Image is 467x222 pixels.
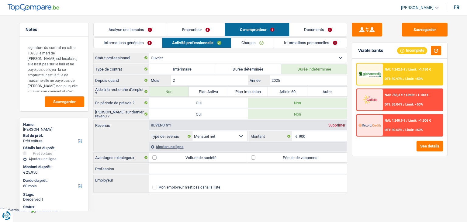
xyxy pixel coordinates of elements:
label: Mois [149,75,171,85]
span: Limit: <50% [405,102,423,106]
label: But du prêt: [23,133,84,138]
div: Revenu nº1 [149,123,173,127]
label: [PERSON_NAME] sur dernier revenu ? [94,109,149,119]
span: NAI: 1 248,9 € [385,119,405,123]
label: Employeur [94,175,149,185]
div: Détails but du prêt [23,146,85,151]
a: Analyse des besoins [94,23,167,36]
div: Name: [23,122,85,127]
div: Status: [23,205,85,210]
label: Intérimaire [149,64,215,74]
span: DTI: 58.04% [385,102,402,106]
div: fr [454,5,459,10]
label: Avantages extralégaux [94,153,149,162]
span: Limit: >1.150 € [408,68,431,71]
div: Stage: [23,192,85,197]
span: / [406,119,407,123]
span: Limit: <50% [405,77,423,81]
div: [PERSON_NAME] [23,127,85,132]
a: Informations générales [94,38,162,48]
span: Limit: >1.506 € [408,119,431,123]
label: Statut professionnel [94,53,149,63]
img: TopCompare Logo [8,4,59,11]
span: € [292,131,299,141]
div: Viable banks [358,48,383,53]
img: Cofidis [358,94,381,105]
button: Sauvegarder [45,96,84,107]
a: Documents [289,23,347,36]
label: Aide à la recherche d'emploi ? [94,87,149,96]
span: € [23,170,25,175]
label: Profession [94,164,149,174]
div: open [23,210,85,214]
span: [PERSON_NAME] [401,5,434,10]
span: Sauvegarder [53,100,76,104]
input: AAAA [270,75,347,85]
label: Non [248,98,347,108]
span: / [404,93,405,97]
div: Ajouter une ligne [149,142,347,151]
label: Montant [249,131,292,141]
label: Depuis quand [94,75,149,85]
span: / [406,68,407,71]
a: Informations personnelles [274,38,347,48]
input: MM [171,75,248,85]
a: [PERSON_NAME] [396,3,439,13]
img: Record Credits [358,120,381,131]
label: Non [248,109,347,119]
div: Incomplete [397,47,427,54]
div: Supprimer [327,123,347,127]
label: Année [248,75,270,85]
span: / [403,77,404,81]
span: DTI: 30.97% [385,77,402,81]
label: Pécule de vacances [248,153,347,162]
label: Durée déterminée [215,64,281,74]
div: Dreceived 1 [23,197,85,202]
h5: Notes [26,27,82,32]
label: Oui [149,98,248,108]
a: Activité professionnelle [162,38,231,48]
span: / [403,102,404,106]
label: Durée indéterminée [281,64,347,74]
label: En période de préavis ? [94,98,149,108]
label: Voiture de société [149,153,248,162]
a: Charges [231,38,274,48]
label: Type de revenus [149,131,192,141]
div: Ajouter une ligne [23,157,85,161]
span: Limit: >1.100 € [406,93,428,97]
span: Limit: <60% [405,128,423,132]
span: / [403,128,404,132]
label: Oui [149,109,248,119]
input: Cherchez votre employeur [149,175,347,185]
button: Sauvegarder [402,23,448,36]
label: Article 60 [268,87,307,96]
img: AlphaCredit [358,71,381,78]
label: Type de contrat [94,64,149,74]
span: NAI: 1 242,6 € [385,68,405,71]
label: Durée du prêt: [23,178,84,183]
a: Co-emprunteur [225,23,289,36]
button: See details [417,141,443,151]
label: Plan Impulsion [228,87,268,96]
label: Non [149,87,189,96]
span: DTI: 30.62% [385,128,402,132]
label: Autre [307,87,347,96]
span: NAI: 755,3 € [385,93,403,97]
label: Montant du prêt: [23,165,84,169]
a: Emprunteur [167,23,225,36]
label: Revenus [94,120,149,127]
div: Mon employeur n’est pas dans la liste [158,186,220,189]
label: Plan Activa [189,87,228,96]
